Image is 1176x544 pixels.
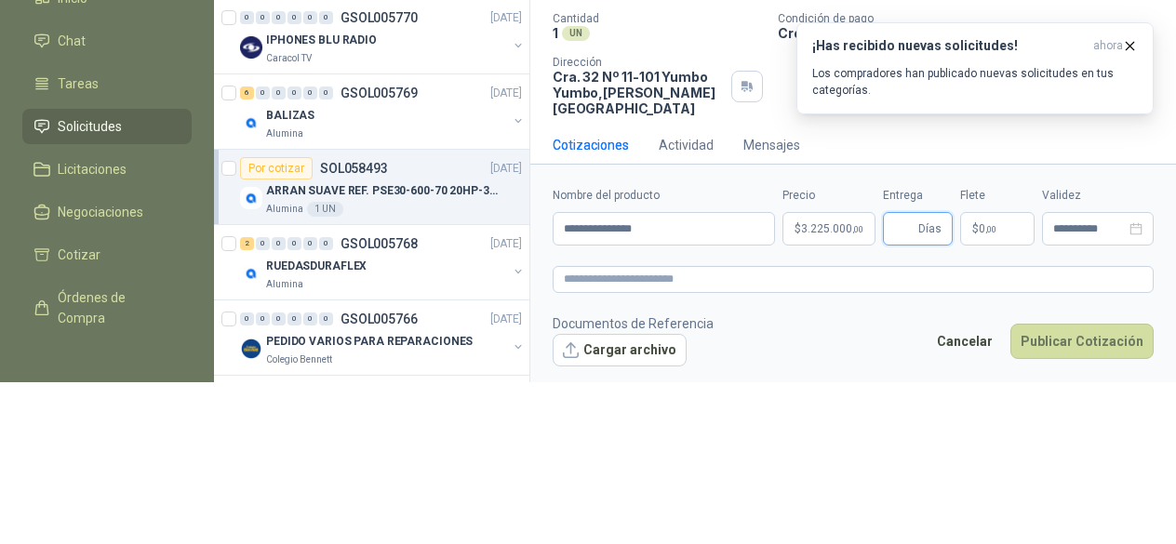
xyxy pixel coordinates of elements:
label: Validez [1042,187,1154,205]
div: 0 [303,86,317,100]
div: 0 [272,312,286,325]
div: 0 [319,86,333,100]
p: GSOL005766 [341,312,418,325]
p: Alumina [266,277,303,292]
span: $ [972,223,979,234]
span: Cotizar [58,245,100,265]
div: Mensajes [743,135,800,155]
button: Cargar archivo [553,334,687,367]
img: Company Logo [240,36,262,59]
div: Actividad [659,135,714,155]
div: UN [562,26,590,41]
label: Flete [960,187,1035,205]
span: Solicitudes [58,116,122,137]
div: 0 [240,11,254,24]
div: 0 [256,86,270,100]
span: 0 [979,223,996,234]
p: GSOL005770 [341,11,418,24]
div: 0 [303,11,317,24]
p: Documentos de Referencia [553,313,714,334]
div: 0 [287,11,301,24]
span: Negociaciones [58,202,143,222]
label: Nombre del producto [553,187,775,205]
span: Órdenes de Compra [58,287,174,328]
div: 0 [287,312,301,325]
div: 1 UN [307,202,343,217]
div: 2 [240,237,254,250]
h3: ¡Has recibido nuevas solicitudes! [812,38,1086,54]
a: Solicitudes [22,109,192,144]
p: SOL058493 [320,162,388,175]
p: [DATE] [490,160,522,178]
p: Colegio Bennett [266,352,332,367]
button: ¡Has recibido nuevas solicitudes!ahora Los compradores han publicado nuevas solicitudes en tus ca... [796,22,1154,114]
div: 0 [272,11,286,24]
a: Licitaciones [22,152,192,187]
p: Dirección [553,56,724,69]
p: Condición de pago [778,12,1169,25]
p: $ 0,00 [960,212,1035,245]
div: 0 [319,312,333,325]
div: 0 [256,312,270,325]
p: Cra. 32 Nº 11-101 Yumbo Yumbo , [PERSON_NAME][GEOGRAPHIC_DATA] [553,69,724,116]
img: Company Logo [240,262,262,285]
a: 0 0 0 0 0 0 GSOL005770[DATE] Company LogoIPHONES BLU RADIOCaracol TV [240,7,526,66]
a: Negociaciones [22,194,192,230]
p: ARRAN SUAVE REF. PSE30-600-70 20HP-30A [266,182,498,200]
img: Company Logo [240,187,262,209]
div: Cotizaciones [553,135,629,155]
button: Cancelar [927,324,1003,359]
p: Alumina [266,202,303,217]
a: 0 0 0 0 0 0 GSOL005766[DATE] Company LogoPEDIDO VARIOS PARA REPARACIONESColegio Bennett [240,308,526,367]
p: [DATE] [490,9,522,27]
p: Alumina [266,126,303,141]
p: GSOL005769 [341,86,418,100]
p: Crédito a 30 días [778,25,1169,41]
p: RUEDASDURAFLEX [266,258,367,275]
span: Chat [58,31,86,51]
p: Cantidad [553,12,763,25]
img: Company Logo [240,112,262,134]
div: 0 [256,11,270,24]
a: Tareas [22,66,192,101]
p: Los compradores han publicado nuevas solicitudes en tus categorías. [812,65,1138,99]
div: 0 [272,237,286,250]
div: 0 [303,237,317,250]
div: 0 [256,237,270,250]
p: BALIZAS [266,107,314,125]
span: Días [918,213,942,245]
span: ,00 [852,224,863,234]
span: ahora [1093,38,1123,54]
label: Precio [782,187,875,205]
p: PEDIDO VARIOS PARA REPARACIONES [266,333,473,351]
div: 0 [272,86,286,100]
p: 1 [553,25,558,41]
div: 0 [319,11,333,24]
label: Entrega [883,187,953,205]
div: Por cotizar [240,157,313,179]
span: 3.225.000 [801,223,863,234]
p: [DATE] [490,85,522,102]
div: 0 [240,312,254,325]
div: 6 [240,86,254,100]
div: 0 [287,237,301,250]
div: 0 [319,237,333,250]
span: ,00 [985,224,996,234]
img: Company Logo [240,338,262,360]
a: Chat [22,23,192,59]
a: 6 0 0 0 0 0 GSOL005769[DATE] Company LogoBALIZASAlumina [240,82,526,141]
a: Cotizar [22,237,192,272]
div: 0 [287,86,301,100]
button: Publicar Cotización [1010,324,1154,359]
p: IPHONES BLU RADIO [266,32,377,49]
div: 0 [303,312,317,325]
a: 2 0 0 0 0 0 GSOL005768[DATE] Company LogoRUEDASDURAFLEXAlumina [240,232,526,292]
p: $3.225.000,00 [782,212,875,245]
span: Tareas [58,73,99,94]
p: [DATE] [490,235,522,253]
p: Caracol TV [266,51,312,66]
span: Licitaciones [58,159,127,179]
p: [DATE] [490,311,522,328]
a: Por cotizarSOL058493[DATE] Company LogoARRAN SUAVE REF. PSE30-600-70 20HP-30AAlumina1 UN [214,150,529,225]
a: Órdenes de Compra [22,280,192,336]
